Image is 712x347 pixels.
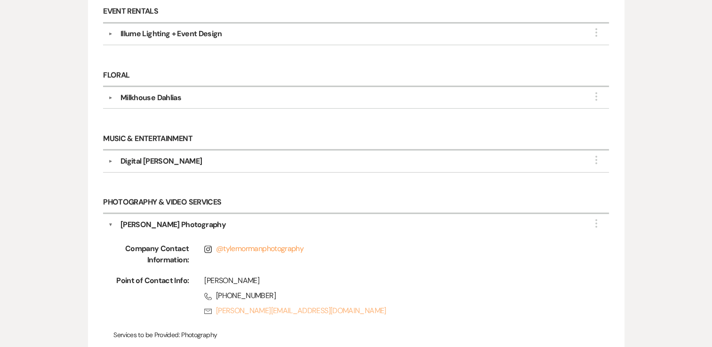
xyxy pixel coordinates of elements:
[113,243,189,266] span: Company Contact Information:
[103,128,608,150] h6: Music & Entertainment
[105,159,116,164] button: ▼
[103,1,608,24] h6: Event Rentals
[204,290,579,301] span: [PHONE_NUMBER]
[113,275,189,320] span: Point of Contact Info:
[103,192,608,214] h6: Photography & Video Services
[120,156,202,167] div: Digital [PERSON_NAME]
[216,244,304,253] a: @tylernormanphotography
[108,219,113,230] button: ▼
[120,219,226,230] div: [PERSON_NAME] Photography
[120,28,222,39] div: Illume Lighting + Event Design
[113,330,599,340] p: Photography
[204,305,579,316] a: [PERSON_NAME][EMAIL_ADDRESS][DOMAIN_NAME]
[120,92,181,103] div: Milkhouse Dahlias
[105,32,116,36] button: ▼
[113,331,180,339] span: Services to be Provided:
[204,275,579,286] div: [PERSON_NAME]
[105,95,116,100] button: ▼
[103,65,608,87] h6: Floral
